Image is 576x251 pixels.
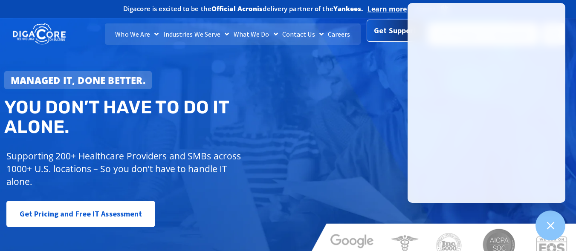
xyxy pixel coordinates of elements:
a: What We Do [232,23,280,45]
a: Get Pricing and Free IT Assessment [6,201,155,227]
a: Contact Us [280,23,326,45]
a: Industries We Serve [161,23,232,45]
b: Yankees. [333,4,363,13]
strong: Managed IT, done better. [11,74,145,87]
span: Get Support [374,22,417,39]
a: Get Support [367,20,423,42]
a: Learn more [368,5,407,13]
span: Get Pricing and Free IT Assessment [20,205,142,222]
iframe: Chatgenie Messenger [408,3,565,203]
b: Official Acronis [211,4,263,13]
img: DigaCore Technology Consulting [13,23,66,46]
nav: Menu [105,23,361,45]
a: Managed IT, done better. [4,71,152,89]
h2: You don’t have to do IT alone. [4,98,295,137]
p: Supporting 200+ Healthcare Providers and SMBs across 1000+ U.S. locations – So you don’t have to ... [6,150,242,188]
a: Careers [326,23,353,45]
a: Who We Are [113,23,161,45]
h2: Digacore is excited to be the delivery partner of the [123,6,363,12]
